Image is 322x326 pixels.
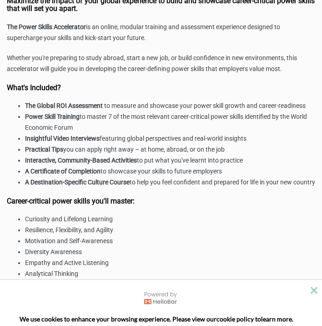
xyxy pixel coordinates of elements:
[20,315,216,323] span: We use cookies to enhance your browsing experience. Please view our
[25,280,315,290] li: Leadership and Social Influence
[25,178,130,186] strong: A Destination-Specific Culture Course
[7,84,315,92] h4: What's Included?
[25,269,315,280] li: Analytical Thinking
[25,113,80,120] strong: Power Skill Training
[25,102,103,109] strong: The Global ROI Assessment
[25,112,315,133] li: to master 7 of the most relevant career-critical power skills identified by the World Economic Forum
[25,248,82,255] span: Diversity Awareness
[25,146,63,153] strong: Practical Tips
[25,214,315,225] li: Curiosity and Lifelong Learning
[7,23,86,31] strong: The Power Skills Accelerator
[7,22,315,44] p: is an online, modular training and assessment experience designed to supercharge your skills and ...
[25,155,315,166] li: to put what you've learnt into practice
[7,197,315,205] h4: Career-critical power skills you'll master:
[25,168,101,175] strong: A Certificate of Completion
[25,144,315,155] li: you can apply right away – at home, abroad, or on the job
[25,237,113,244] span: Motivation and Self-Awareness
[308,285,320,296] button: close
[25,101,315,112] li: to measure and showcase your power skill growth and career-readiness
[216,315,254,323] a: cookie policy
[25,177,315,188] li: to help you feel confident and prepared for life in your new country
[25,133,315,144] li: featuring global perspectives and real-world insights
[261,315,293,323] span: learn more.
[255,315,261,323] strong: to
[25,135,100,142] strong: Insightful Video Interviews
[25,166,315,177] li: to showcase your skills to future employers
[25,157,137,164] strong: Interactive, Community-Based Activities
[25,225,315,236] li: Resilience, Flexibility, and Agility
[7,53,315,75] p: Whether you're preparing to study abroad, start a new job, or build confidence in new environment...
[25,259,109,266] span: Empathy and Active Listening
